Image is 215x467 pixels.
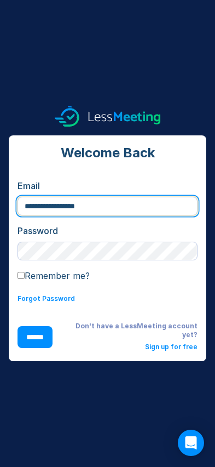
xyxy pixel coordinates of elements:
[55,106,161,127] img: logo.svg
[18,144,197,162] div: Welcome Back
[18,272,25,279] input: Remember me?
[18,224,197,237] div: Password
[18,179,197,192] div: Email
[70,322,197,339] div: Don't have a LessMeeting account yet?
[18,294,75,303] a: Forgot Password
[178,430,204,456] div: Open Intercom Messenger
[145,343,197,351] a: Sign up for free
[18,270,90,281] label: Remember me?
